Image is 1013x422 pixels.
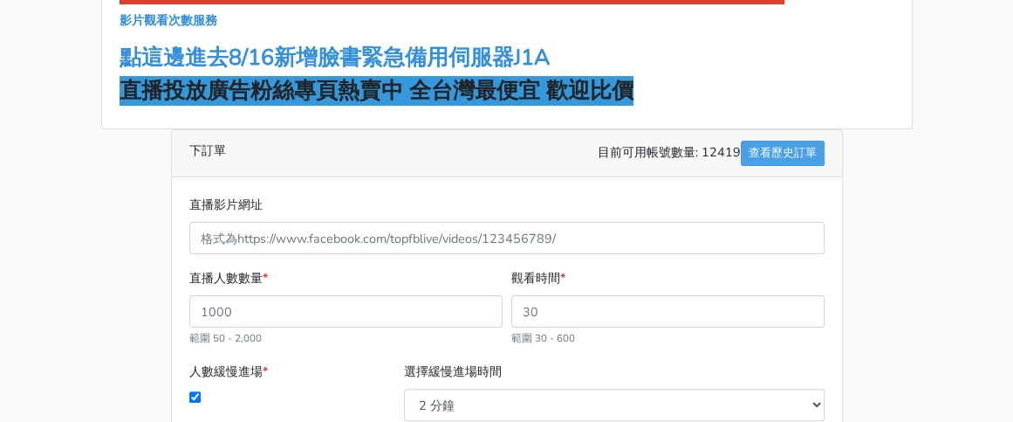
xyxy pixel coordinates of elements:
[189,362,268,382] label: 人數緩慢進場
[741,141,825,166] a: 查看歷史訂單
[120,43,550,73] a: 點這邊進去8/16新增臉書緊急備用伺服器J1A
[511,331,575,345] small: 範圍 30 - 600
[598,141,825,166] span: 目前可用帳號數量: 12419
[189,222,825,254] input: 格式為https://www.facebook.com/topfblive/videos/123456789/
[120,11,217,29] a: 影片觀看次數服務
[172,130,842,177] div: 下訂單
[404,362,502,382] label: 選擇緩慢進場時間
[189,331,262,345] small: 範圍 50 - 2,000
[189,268,268,288] label: 直播人數數量
[511,268,565,288] label: 觀看時間
[120,76,633,106] strong: 直播投放廣告粉絲專頁熱賣中 全台灣最便宜 歡迎比價
[511,295,825,328] input: 30
[189,195,263,215] label: 直播影片網址
[189,295,503,328] input: 1000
